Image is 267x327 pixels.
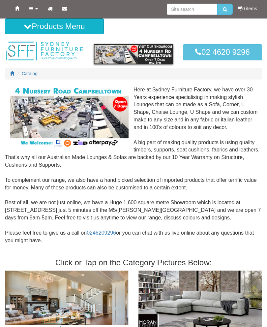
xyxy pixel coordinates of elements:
[10,86,129,148] img: Corner Modular Lounges
[5,258,262,267] h3: Click or Tap on the Category Pictures Below:
[5,271,129,325] img: Living Room
[167,4,217,15] input: Site search
[5,41,84,61] img: Sydney Furniture Factory
[5,86,262,252] div: Here at Sydney Furniture Factory, we have over 30 Years experience specialising in making stylish...
[5,18,104,34] button: Products Menu
[22,71,38,76] a: Catalog
[183,44,262,60] a: 02 4620 9296
[94,44,173,64] img: showroom.gif
[238,5,257,12] li: 0 items
[87,230,116,236] a: 0246209296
